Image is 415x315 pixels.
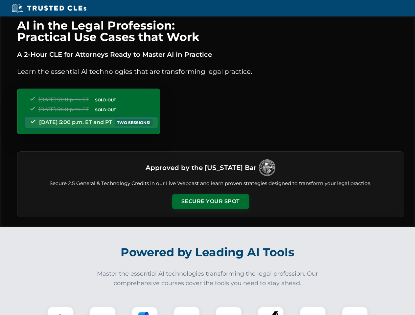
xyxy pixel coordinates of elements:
h1: AI in the Legal Profession: Practical Use Cases that Work [17,20,404,43]
span: [DATE] 5:00 p.m. ET [38,106,89,113]
p: Master the essential AI technologies transforming the legal profession. Our comprehensive courses... [93,269,323,288]
button: Secure Your Spot [172,194,249,209]
span: SOLD OUT [93,106,118,113]
h3: Approved by the [US_STATE] Bar [146,162,256,174]
p: Secure 2.5 General & Technology Credits in our Live Webcast and learn proven strategies designed ... [25,180,396,187]
p: Learn the essential AI technologies that are transforming legal practice. [17,66,404,77]
img: Trusted CLEs [10,3,88,13]
h2: Powered by Leading AI Tools [26,241,390,264]
span: [DATE] 5:00 p.m. ET [38,96,89,103]
span: SOLD OUT [93,96,118,103]
p: A 2-Hour CLE for Attorneys Ready to Master AI in Practice [17,49,404,60]
img: Logo [259,159,275,176]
